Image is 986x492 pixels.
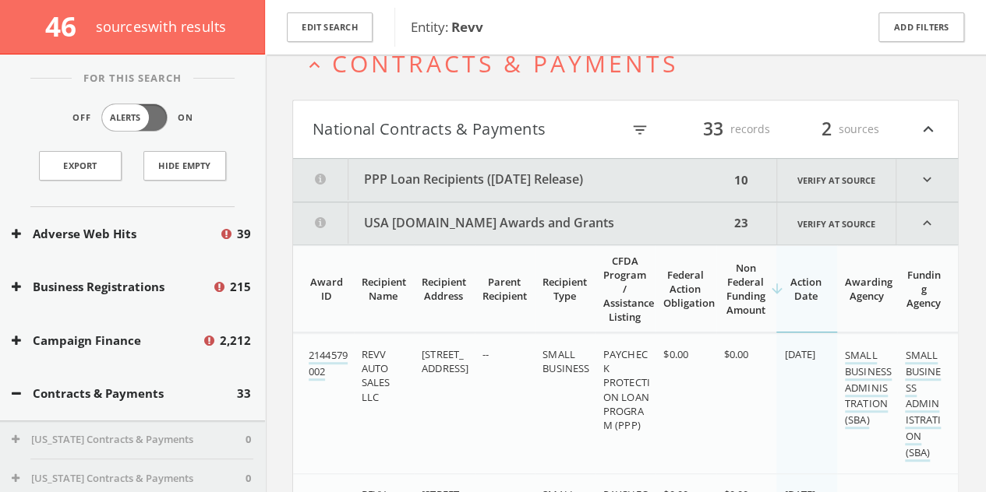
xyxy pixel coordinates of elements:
span: 33 [237,385,251,402]
button: Add Filters [878,12,964,43]
span: 46 [45,8,90,44]
div: Award ID [309,275,345,303]
span: SMALL BUSINESS [542,347,589,375]
span: Entity: [411,18,483,36]
span: 33 [696,115,730,142]
span: 2 [815,115,839,142]
a: SMALL BUSINESS ADMINISTRATION (SBA) [845,348,892,429]
i: expand_less [304,54,325,76]
span: Contracts & Payments [332,47,678,79]
i: filter_list [631,121,648,139]
span: 2,212 [220,332,251,350]
div: Federal Action Obligation [663,268,707,310]
i: arrow_downward [769,281,784,297]
span: For This Search [72,71,193,86]
button: PPP Loan Recipients ([DATE] Release) [293,159,730,202]
div: Action Date [784,275,828,303]
div: Non Federal Funding Amount [724,261,768,317]
span: 0 [246,471,251,487]
button: expand_lessContracts & Payments [304,51,959,76]
span: 39 [237,225,251,243]
div: Recipient Type [542,275,586,303]
span: On [178,111,193,125]
button: National Contracts & Payments [313,116,621,142]
button: USA [DOMAIN_NAME] Awards and Grants [293,202,730,244]
span: REVV AUTO SALES LLC [362,347,391,404]
span: PAYCHECK PROTECTION LOAN PROGRAM (PPP) [603,347,650,432]
div: 23 [730,202,753,244]
span: 215 [230,278,251,296]
span: source s with results [96,17,227,36]
a: 2144579002 [309,348,348,381]
span: [DATE] [784,347,815,361]
span: -- [482,347,489,361]
b: Revv [451,18,483,36]
button: [US_STATE] Contracts & Payments [12,471,246,487]
button: Edit Search [287,12,373,43]
button: Hide Empty [143,151,226,181]
a: Verify at source [776,202,896,244]
div: Parent Recipient [482,275,526,303]
div: Recipient Name [362,275,405,303]
div: 10 [730,159,753,202]
span: Off [72,111,91,125]
button: Contracts & Payments [12,385,237,402]
a: Export [39,151,122,181]
button: [US_STATE] Contracts & Payments [12,432,246,448]
div: records [677,116,770,142]
a: SMALL BUSINESS ADMINISTRATION (SBA) [905,348,941,462]
a: Verify at source [776,159,896,202]
div: Recipient Address [422,275,465,303]
button: Campaign Finance [12,332,202,350]
div: Funding Agency [905,268,942,310]
span: $0.00 [663,347,688,361]
button: Adverse Web Hits [12,225,219,243]
div: sources [786,116,879,142]
span: $0.00 [724,347,749,361]
span: [STREET_ADDRESS] [422,347,468,375]
span: 0 [246,432,251,448]
button: Business Registrations [12,278,212,296]
div: Awarding Agency [845,275,889,303]
i: expand_more [896,159,958,202]
div: CFDA Program / Assistance Listing [603,254,647,324]
i: expand_less [896,202,958,244]
i: expand_less [918,116,938,142]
